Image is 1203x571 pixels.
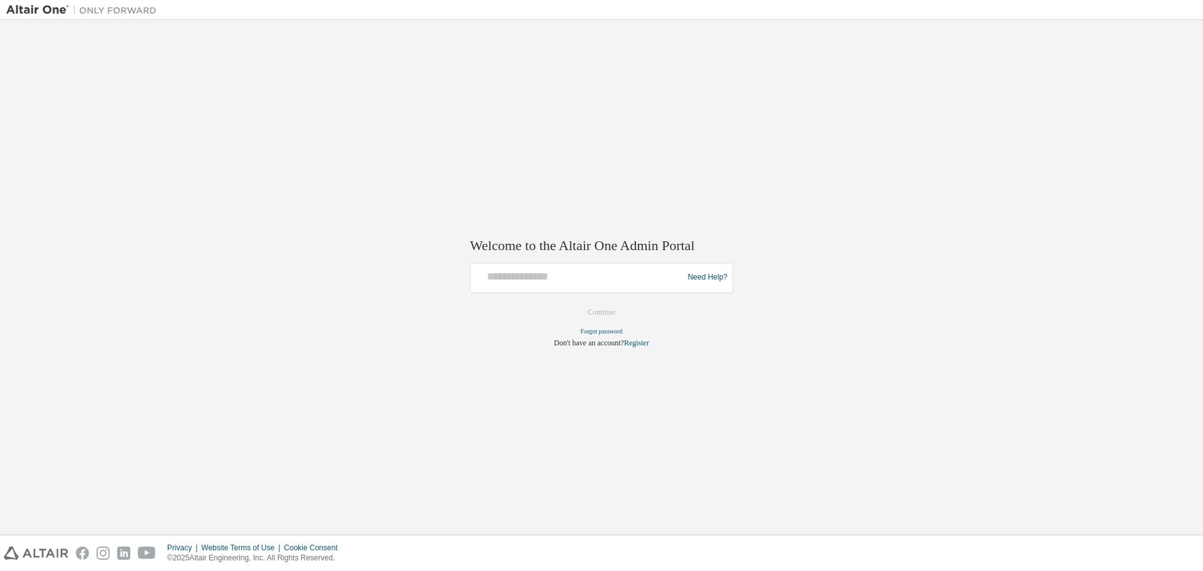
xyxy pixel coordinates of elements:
p: © 2025 Altair Engineering, Inc. All Rights Reserved. [167,553,345,563]
div: Cookie Consent [284,543,345,553]
img: instagram.svg [96,547,110,560]
span: Don't have an account? [554,338,624,347]
div: Website Terms of Use [201,543,284,553]
img: linkedin.svg [117,547,130,560]
a: Register [624,338,649,347]
img: Altair One [6,4,163,16]
img: facebook.svg [76,547,89,560]
h2: Welcome to the Altair One Admin Portal [470,238,733,255]
div: Privacy [167,543,201,553]
img: youtube.svg [138,547,156,560]
img: altair_logo.svg [4,547,68,560]
a: Forgot password [581,328,623,335]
